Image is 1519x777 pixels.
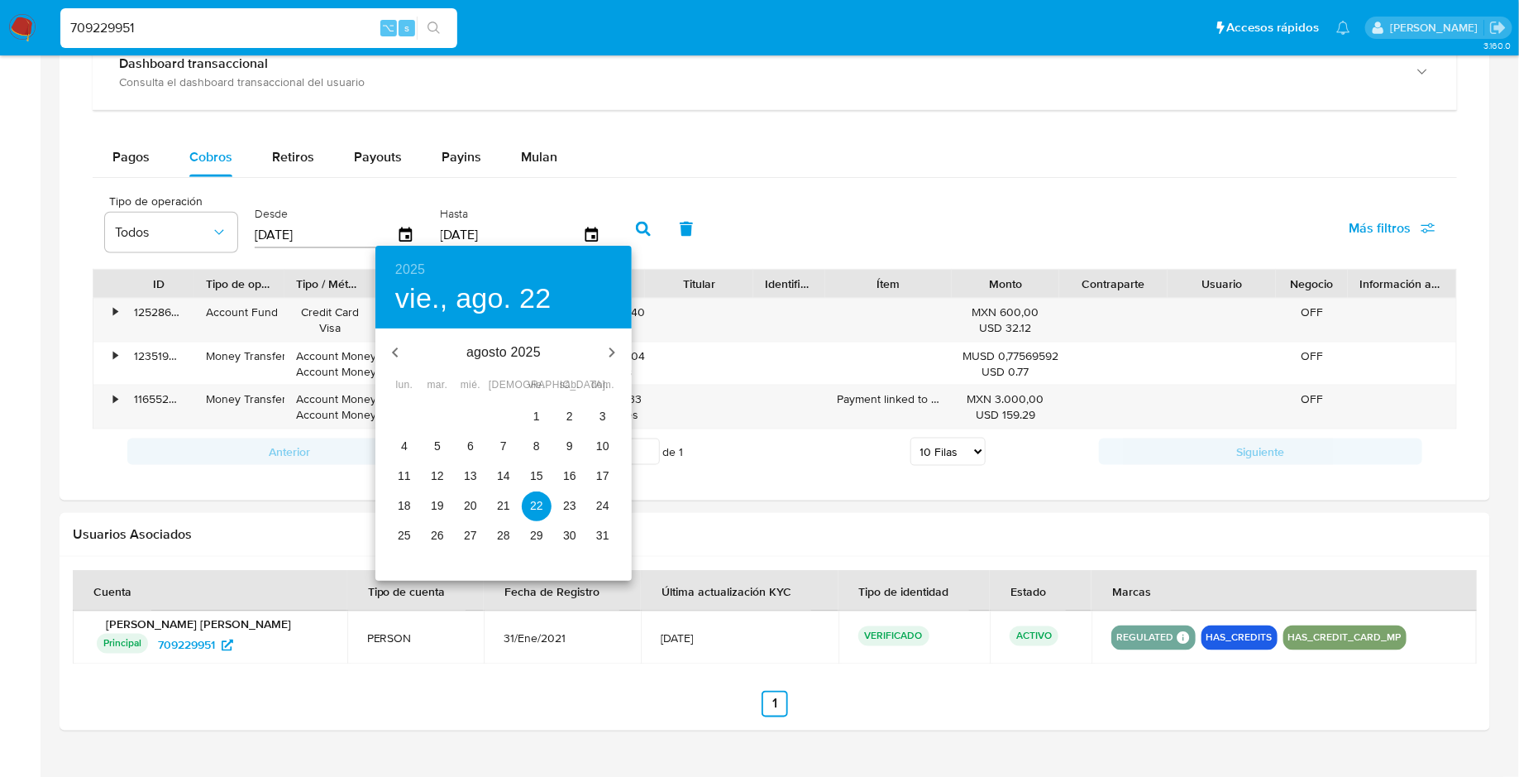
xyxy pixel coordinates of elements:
[533,438,540,454] p: 8
[555,462,585,492] button: 16
[456,432,485,462] button: 6
[389,462,419,492] button: 11
[497,468,510,484] p: 14
[423,462,452,492] button: 12
[588,462,618,492] button: 17
[596,438,609,454] p: 10
[398,468,411,484] p: 11
[398,497,411,514] p: 18
[555,402,585,432] button: 2
[464,497,477,514] p: 20
[522,462,552,492] button: 15
[395,281,552,316] button: vie., ago. 22
[423,521,452,551] button: 26
[456,462,485,492] button: 13
[423,377,452,394] span: mar.
[415,343,592,362] p: agosto 2025
[489,432,518,462] button: 7
[497,497,510,514] p: 21
[398,527,411,544] p: 25
[588,521,618,551] button: 31
[588,492,618,521] button: 24
[423,492,452,521] button: 19
[588,377,618,394] span: dom.
[533,408,540,424] p: 1
[566,408,573,424] p: 2
[596,497,609,514] p: 24
[563,497,576,514] p: 23
[555,492,585,521] button: 23
[563,527,576,544] p: 30
[522,492,552,521] button: 22
[588,432,618,462] button: 10
[522,377,552,394] span: vie.
[530,527,543,544] p: 29
[395,258,425,281] button: 2025
[555,521,585,551] button: 30
[464,527,477,544] p: 27
[489,492,518,521] button: 21
[555,377,585,394] span: sáb.
[456,377,485,394] span: mié.
[401,438,408,454] p: 4
[500,438,507,454] p: 7
[497,527,510,544] p: 28
[434,438,441,454] p: 5
[588,402,618,432] button: 3
[489,462,518,492] button: 14
[389,492,419,521] button: 18
[596,468,609,484] p: 17
[555,432,585,462] button: 9
[389,377,419,394] span: lun.
[522,521,552,551] button: 29
[431,468,444,484] p: 12
[522,402,552,432] button: 1
[566,438,573,454] p: 9
[389,432,419,462] button: 4
[431,527,444,544] p: 26
[431,497,444,514] p: 19
[456,492,485,521] button: 20
[522,432,552,462] button: 8
[456,521,485,551] button: 27
[563,468,576,484] p: 16
[596,527,609,544] p: 31
[530,497,543,514] p: 22
[489,521,518,551] button: 28
[467,438,474,454] p: 6
[389,521,419,551] button: 25
[599,408,606,424] p: 3
[530,468,543,484] p: 15
[464,468,477,484] p: 13
[489,377,518,394] span: [DEMOGRAPHIC_DATA].
[423,432,452,462] button: 5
